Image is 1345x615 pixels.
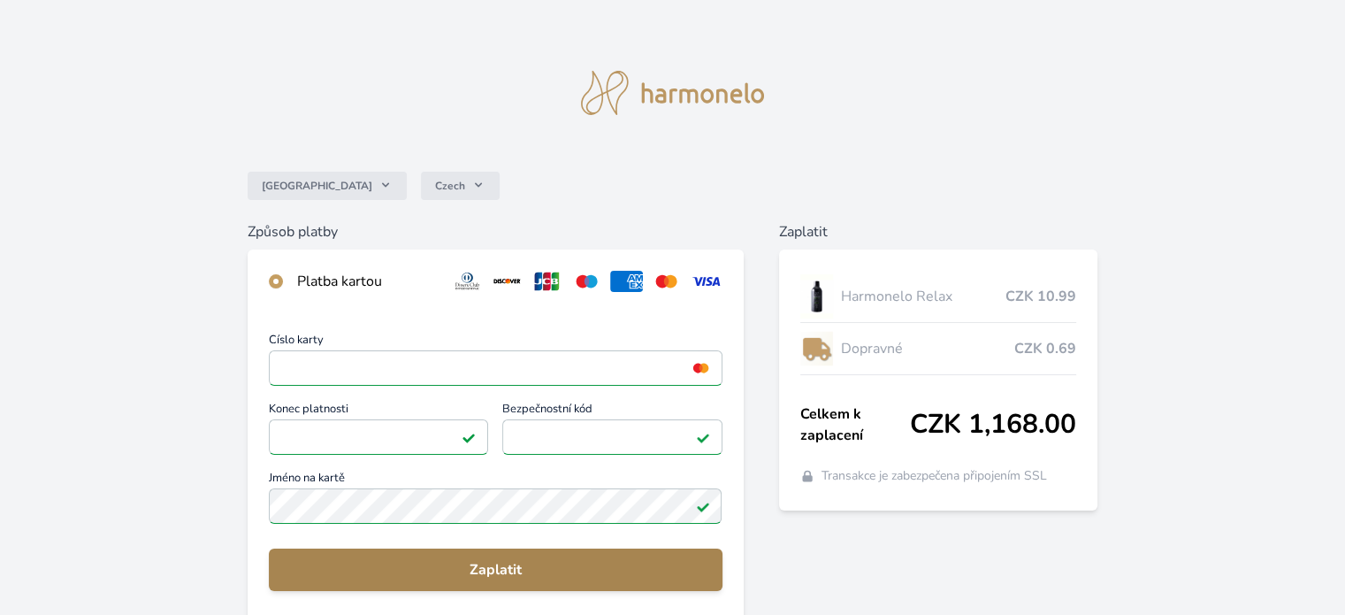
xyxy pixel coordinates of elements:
span: Bezpečnostní kód [502,404,722,419]
img: Platné pole [462,430,476,444]
span: Zaplatit [283,559,707,580]
span: Harmonelo Relax [840,286,1005,307]
h6: Zaplatit [779,221,1097,242]
span: CZK 10.99 [1005,286,1076,307]
button: Czech [421,172,500,200]
img: mc.svg [650,271,683,292]
span: Celkem k zaplacení [800,404,910,446]
img: Platné pole [696,430,710,444]
img: maestro.svg [570,271,603,292]
img: jcb.svg [531,271,563,292]
input: Jméno na kartěPlatné pole [269,488,722,524]
span: Jméno na kartě [269,473,722,488]
span: Dopravné [840,338,1013,359]
span: Konec platnosti [269,404,488,419]
img: delivery-lo.png [800,327,834,371]
span: Czech [435,179,465,193]
img: discover.svg [491,271,523,292]
img: mc [689,360,713,376]
iframe: Iframe pro datum vypršení platnosti [277,425,480,450]
span: Transakce je zabezpečena připojením SSL [822,467,1047,485]
img: visa.svg [690,271,722,292]
img: CLEAN_RELAX_se_stinem_x-lo.jpg [800,274,834,319]
button: Zaplatit [269,549,722,591]
h6: Způsob platby [248,221,743,242]
span: Číslo karty [269,334,722,350]
img: logo.svg [581,71,765,115]
div: Platba kartou [297,271,437,292]
iframe: Iframe pro bezpečnostní kód [510,425,714,450]
span: [GEOGRAPHIC_DATA] [262,179,372,193]
img: diners.svg [451,271,484,292]
img: amex.svg [610,271,643,292]
span: CZK 0.69 [1014,338,1076,359]
img: Platné pole [696,499,710,513]
iframe: Iframe pro číslo karty [277,356,714,381]
span: CZK 1,168.00 [910,409,1076,441]
button: [GEOGRAPHIC_DATA] [248,172,407,200]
